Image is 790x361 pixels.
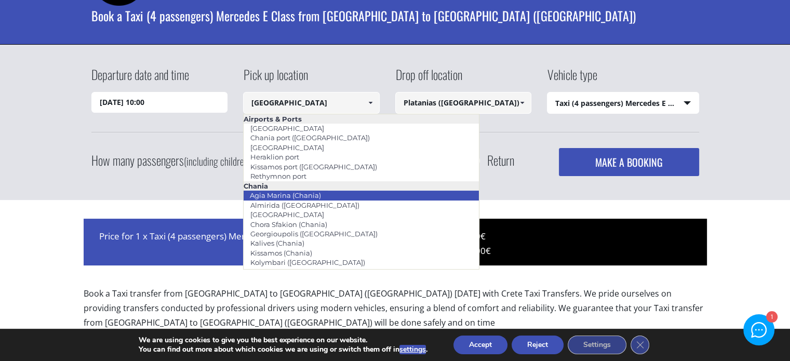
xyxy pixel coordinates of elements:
[244,150,306,164] a: Heraklion port
[361,92,379,114] a: Show All Items
[395,65,462,92] label: Drop off location
[244,159,384,174] a: Kissamos port ([GEOGRAPHIC_DATA])
[547,92,699,114] span: Taxi (4 passengers) Mercedes E Class
[139,336,427,345] p: We are using cookies to give you the best experience on our website.
[453,336,507,354] button: Accept
[244,130,377,145] a: Chania port ([GEOGRAPHIC_DATA])
[84,219,395,265] div: Price for 1 x Taxi (4 passengers) Mercedes E Class
[514,92,531,114] a: Show All Items
[243,65,308,92] label: Pick up location
[487,154,514,167] label: Return
[395,92,532,114] input: Select drop-off location
[139,345,427,354] p: You can find out more about which cookies we are using or switch them off in .
[244,246,319,260] a: Kissamos (Chania)
[568,336,626,354] button: Settings
[243,92,380,114] input: Select pickup location
[512,336,564,354] button: Reject
[91,148,257,173] label: How many passengers ?
[244,121,331,136] a: [GEOGRAPHIC_DATA]
[399,345,426,354] button: settings
[244,181,479,191] li: Chania
[84,286,707,339] p: Book a Taxi transfer from [GEOGRAPHIC_DATA] to [GEOGRAPHIC_DATA] ([GEOGRAPHIC_DATA]) [DATE] with ...
[91,65,189,92] label: Departure date and time
[243,188,328,203] a: Agia Marina (Chania)
[244,255,372,270] a: Kolymbari ([GEOGRAPHIC_DATA])
[244,114,479,124] li: Airports & Ports
[395,219,707,265] div: 95.00€ 180.00€
[244,207,331,222] a: [GEOGRAPHIC_DATA]
[184,153,251,169] small: (including children)
[244,217,334,232] a: Chora Sfakion (Chania)
[244,140,331,155] a: [GEOGRAPHIC_DATA]
[244,236,311,250] a: Kalives (Chania)
[559,148,699,176] button: MAKE A BOOKING
[766,312,777,323] div: 1
[547,65,597,92] label: Vehicle type
[244,226,384,241] a: Georgioupolis ([GEOGRAPHIC_DATA])
[631,336,649,354] button: Close GDPR Cookie Banner
[244,198,366,212] a: Almirida ([GEOGRAPHIC_DATA])
[244,169,313,183] a: Rethymnon port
